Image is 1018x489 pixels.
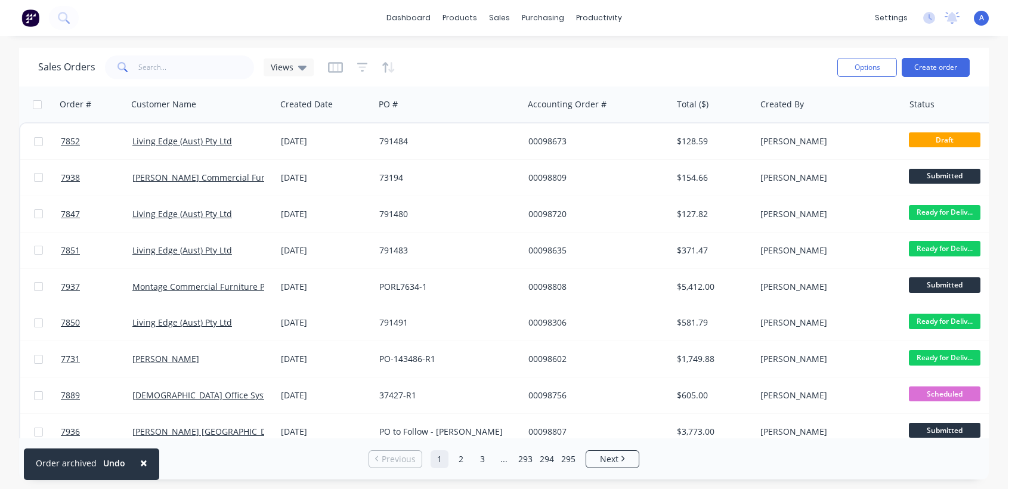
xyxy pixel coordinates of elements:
a: 7852 [61,123,132,159]
div: 00098756 [528,389,661,401]
div: 791480 [379,208,512,220]
div: 00098306 [528,317,661,329]
a: 7850 [61,305,132,341]
a: [DEMOGRAPHIC_DATA] Office Systems [132,389,283,401]
h1: Sales Orders [38,61,95,73]
button: Options [837,58,897,77]
a: 7847 [61,196,132,232]
span: Submitted [909,169,980,184]
div: $128.59 [677,135,747,147]
a: Jump forward [495,450,513,468]
a: Page 293 [516,450,534,468]
div: $581.79 [677,317,747,329]
span: 7851 [61,244,80,256]
a: Page 1 is your current page [431,450,448,468]
button: Create order [902,58,970,77]
div: [PERSON_NAME] [760,426,893,438]
a: Montage Commercial Furniture Pty Ltd [132,281,287,292]
a: [PERSON_NAME] [GEOGRAPHIC_DATA] [132,426,284,437]
div: 791483 [379,244,512,256]
a: Next page [586,453,639,465]
div: $371.47 [677,244,747,256]
div: [PERSON_NAME] [760,317,893,329]
span: 7850 [61,317,80,329]
span: 7731 [61,353,80,365]
div: $605.00 [677,389,747,401]
a: Living Edge (Aust) Pty Ltd [132,244,232,256]
div: products [437,9,483,27]
a: Page 295 [559,450,577,468]
ul: Pagination [364,450,644,468]
div: 791484 [379,135,512,147]
span: Ready for Deliv... [909,241,980,256]
div: [DATE] [281,389,370,401]
div: $1,749.88 [677,353,747,365]
span: Previous [382,453,416,465]
span: 7938 [61,172,80,184]
button: Close [128,448,159,477]
div: 37427-R1 [379,389,512,401]
img: Factory [21,9,39,27]
div: [PERSON_NAME] [760,172,893,184]
a: Living Edge (Aust) Pty Ltd [132,208,232,219]
div: Total ($) [677,98,708,110]
div: $127.82 [677,208,747,220]
span: 7847 [61,208,80,220]
div: settings [869,9,914,27]
a: 7938 [61,160,132,196]
a: 7936 [61,414,132,450]
a: Living Edge (Aust) Pty Ltd [132,317,232,328]
span: Next [600,453,618,465]
span: 7937 [61,281,80,293]
div: [PERSON_NAME] [760,281,893,293]
button: Undo [97,454,132,472]
div: $3,773.00 [677,426,747,438]
div: Created By [760,98,804,110]
div: Status [909,98,935,110]
iframe: Intercom live chat [977,448,1006,477]
a: dashboard [380,9,437,27]
span: Ready for Deliv... [909,205,980,220]
div: $5,412.00 [677,281,747,293]
span: Submitted [909,423,980,438]
div: [DATE] [281,426,370,438]
div: [DATE] [281,208,370,220]
div: Order archived [36,457,97,469]
div: 00098673 [528,135,661,147]
div: [PERSON_NAME] [760,244,893,256]
span: 7889 [61,389,80,401]
div: 00098602 [528,353,661,365]
a: 7851 [61,233,132,268]
span: Scheduled [909,386,980,401]
input: Search... [138,55,255,79]
a: Page 2 [452,450,470,468]
div: [DATE] [281,172,370,184]
div: PO to Follow - [PERSON_NAME] [379,426,512,438]
div: [PERSON_NAME] [760,135,893,147]
div: PO # [379,98,398,110]
div: 00098809 [528,172,661,184]
span: Ready for Deliv... [909,314,980,329]
span: Draft [909,132,980,147]
div: PORL7634-1 [379,281,512,293]
a: [PERSON_NAME] Commercial Furniture [132,172,289,183]
a: Page 3 [474,450,491,468]
div: [PERSON_NAME] [760,208,893,220]
div: [PERSON_NAME] [760,389,893,401]
span: 7852 [61,135,80,147]
div: [DATE] [281,317,370,329]
div: 00098808 [528,281,661,293]
a: [PERSON_NAME] [132,353,199,364]
div: Customer Name [131,98,196,110]
div: [DATE] [281,135,370,147]
div: $154.66 [677,172,747,184]
div: Created Date [280,98,333,110]
a: Page 294 [538,450,556,468]
div: Accounting Order # [528,98,607,110]
div: Order # [60,98,91,110]
a: Previous page [369,453,422,465]
a: 7889 [61,377,132,413]
span: 7936 [61,426,80,438]
div: 791491 [379,317,512,329]
span: × [140,454,147,471]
